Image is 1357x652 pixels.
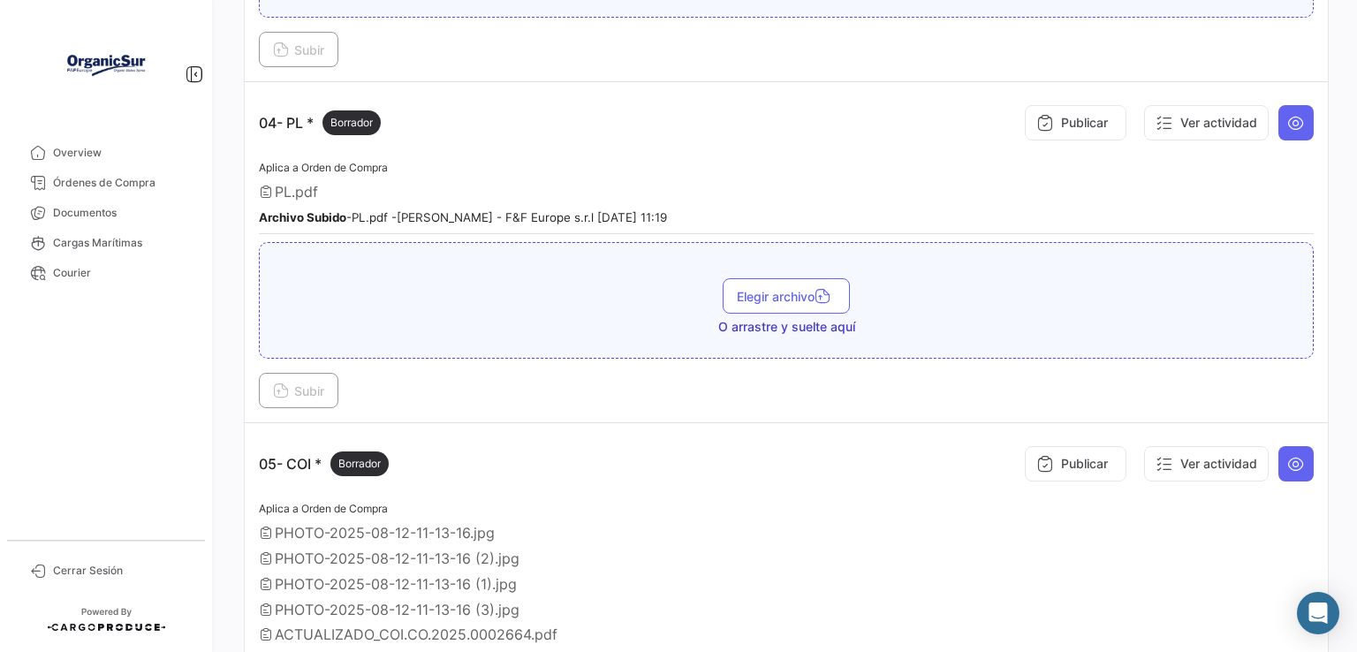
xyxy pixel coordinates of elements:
span: Cerrar Sesión [53,563,191,579]
span: PHOTO-2025-08-12-11-13-16.jpg [275,524,495,542]
small: - PL.pdf - [PERSON_NAME] - F&F Europe s.r.l [DATE] 11:19 [259,210,667,224]
span: Borrador [338,456,381,472]
b: Archivo Subido [259,210,346,224]
a: Overview [14,138,198,168]
span: Overview [53,145,191,161]
button: Publicar [1025,446,1126,481]
a: Órdenes de Compra [14,168,198,198]
button: Elegir archivo [723,278,850,314]
p: 04- PL * [259,110,381,135]
span: PHOTO-2025-08-12-11-13-16 (1).jpg [275,575,517,593]
span: PL.pdf [275,183,318,201]
p: 05- COI * [259,451,389,476]
span: Subir [273,383,324,398]
span: Órdenes de Compra [53,175,191,191]
span: ACTUALIZADO_COI.CO.2025.0002664.pdf [275,625,557,643]
a: Documentos [14,198,198,228]
span: Borrador [330,115,373,131]
span: PHOTO-2025-08-12-11-13-16 (3).jpg [275,601,519,618]
button: Publicar [1025,105,1126,140]
button: Subir [259,32,338,67]
div: Abrir Intercom Messenger [1297,592,1339,634]
span: Courier [53,265,191,281]
span: Aplica a Orden de Compra [259,502,388,515]
img: Logo+OrganicSur.png [62,21,150,110]
span: Elegir archivo [737,289,836,304]
button: Ver actividad [1144,105,1269,140]
span: Subir [273,42,324,57]
a: Cargas Marítimas [14,228,198,258]
span: Aplica a Orden de Compra [259,161,388,174]
button: Subir [259,373,338,408]
span: Documentos [53,205,191,221]
span: O arrastre y suelte aquí [718,318,855,336]
button: Ver actividad [1144,446,1269,481]
span: PHOTO-2025-08-12-11-13-16 (2).jpg [275,550,519,567]
span: Cargas Marítimas [53,235,191,251]
a: Courier [14,258,198,288]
